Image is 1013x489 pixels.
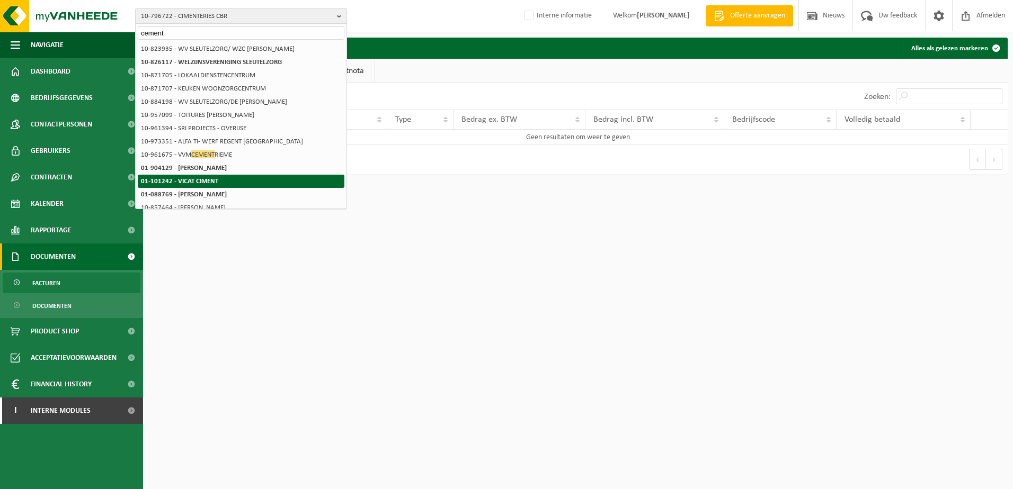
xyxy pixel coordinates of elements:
[969,149,986,170] button: Previous
[141,191,227,198] strong: 01-088769 - [PERSON_NAME]
[845,115,900,124] span: Volledig betaald
[138,122,344,135] li: 10-961394 - SRI PROJECTS - OVERIJSE
[727,11,788,21] span: Offerte aanvragen
[903,38,1007,59] button: Alles als gelezen markeren
[138,201,344,214] li: 10-857464 - [PERSON_NAME]
[31,318,79,345] span: Product Shop
[138,148,344,161] li: 10-961675 - VVM RIEME
[32,296,72,316] span: Documenten
[138,82,344,95] li: 10-871707 - KEUKEN WOONZORGCENTRUM
[138,108,344,122] li: 10-957099 - TOITURES [PERSON_NAME]
[31,217,72,243] span: Rapportage
[593,115,653,124] span: Bedrag incl. BTW
[135,8,347,24] button: 10-796722 - CIMENTERIES CBR
[986,149,1002,170] button: Next
[31,32,64,58] span: Navigatie
[138,135,344,148] li: 10-973351 - ALFA TI- WERF REGENT [GEOGRAPHIC_DATA]
[461,115,517,124] span: Bedrag ex. BTW
[31,138,70,164] span: Gebruikers
[191,150,215,158] span: CEMENT
[637,12,690,20] strong: [PERSON_NAME]
[138,69,344,82] li: 10-871705 - LOKAALDIENSTENCENTRUM
[141,178,218,185] strong: 01-101242 - VICAT CIMENT
[31,191,64,217] span: Kalender
[864,93,891,101] label: Zoeken:
[3,273,140,293] a: Facturen
[3,295,140,315] a: Documenten
[141,165,227,171] strong: 01-904129 - [PERSON_NAME]
[732,115,775,124] span: Bedrijfscode
[138,26,344,40] input: Zoeken naar gekoppelde vestigingen
[11,397,20,424] span: I
[31,85,93,111] span: Bedrijfsgegevens
[138,42,344,56] li: 10-823935 - WV SLEUTELZORG/ WZC [PERSON_NAME]
[706,5,793,26] a: Offerte aanvragen
[138,95,344,108] li: 10-884198 - WV SLEUTELZORG/DE [PERSON_NAME]
[32,273,60,293] span: Facturen
[141,8,333,24] span: 10-796722 - CIMENTERIES CBR
[31,371,92,397] span: Financial History
[31,243,76,270] span: Documenten
[31,397,91,424] span: Interne modules
[522,8,592,24] label: Interne informatie
[31,164,72,191] span: Contracten
[395,115,411,124] span: Type
[148,130,1008,144] td: Geen resultaten om weer te geven
[31,345,117,371] span: Acceptatievoorwaarden
[31,111,92,138] span: Contactpersonen
[31,58,70,85] span: Dashboard
[141,59,282,66] strong: 10-826117 - WELZIJNSVERENIGING SLEUTELZORG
